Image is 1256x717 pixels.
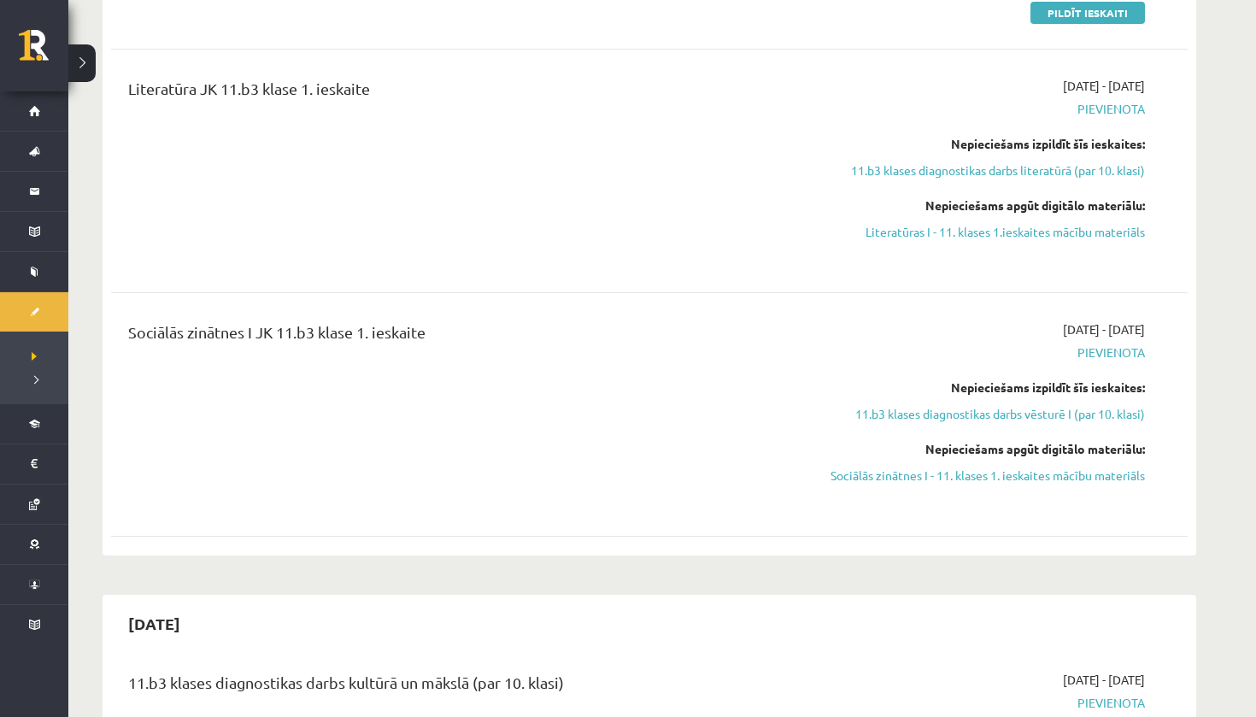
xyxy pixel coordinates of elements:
[823,100,1145,118] span: Pievienota
[111,603,197,644] h2: [DATE]
[823,379,1145,397] div: Nepieciešams izpildīt šīs ieskaites:
[1063,77,1145,95] span: [DATE] - [DATE]
[128,320,797,352] div: Sociālās zinātnes I JK 11.b3 klase 1. ieskaite
[1063,320,1145,338] span: [DATE] - [DATE]
[823,344,1145,361] span: Pievienota
[1063,671,1145,689] span: [DATE] - [DATE]
[823,135,1145,153] div: Nepieciešams izpildīt šīs ieskaites:
[823,223,1145,241] a: Literatūras I - 11. klases 1.ieskaites mācību materiāls
[823,694,1145,712] span: Pievienota
[128,77,797,109] div: Literatūra JK 11.b3 klase 1. ieskaite
[19,30,68,73] a: Rīgas 1. Tālmācības vidusskola
[823,197,1145,215] div: Nepieciešams apgūt digitālo materiālu:
[823,405,1145,423] a: 11.b3 klases diagnostikas darbs vēsturē I (par 10. klasi)
[823,440,1145,458] div: Nepieciešams apgūt digitālo materiālu:
[823,162,1145,179] a: 11.b3 klases diagnostikas darbs literatūrā (par 10. klasi)
[823,467,1145,485] a: Sociālās zinātnes I - 11. klases 1. ieskaites mācību materiāls
[1030,2,1145,24] a: Pildīt ieskaiti
[128,671,797,702] div: 11.b3 klases diagnostikas darbs kultūrā un mākslā (par 10. klasi)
